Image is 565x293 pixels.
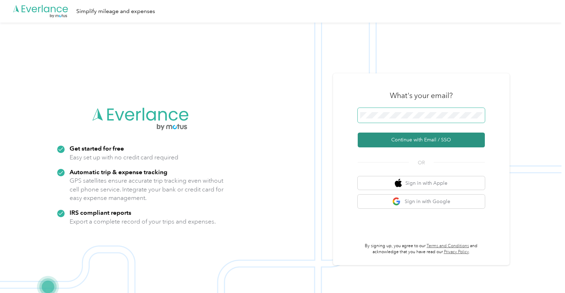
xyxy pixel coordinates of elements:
p: Easy set up with no credit card required [70,153,178,162]
img: google logo [392,197,401,206]
button: apple logoSign in with Apple [358,176,485,190]
h3: What's your email? [390,91,453,100]
p: GPS satellites ensure accurate trip tracking even without cell phone service. Integrate your bank... [70,176,224,202]
a: Terms and Conditions [427,243,469,249]
strong: Get started for free [70,145,124,152]
p: By signing up, you agree to our and acknowledge that you have read our . [358,243,485,255]
div: Simplify mileage and expenses [76,7,155,16]
p: Export a complete record of your trips and expenses. [70,217,216,226]
img: apple logo [395,179,402,188]
a: Privacy Policy [444,249,469,255]
button: Continue with Email / SSO [358,133,485,147]
strong: IRS compliant reports [70,209,131,216]
span: OR [409,159,434,166]
button: google logoSign in with Google [358,195,485,208]
strong: Automatic trip & expense tracking [70,168,167,176]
